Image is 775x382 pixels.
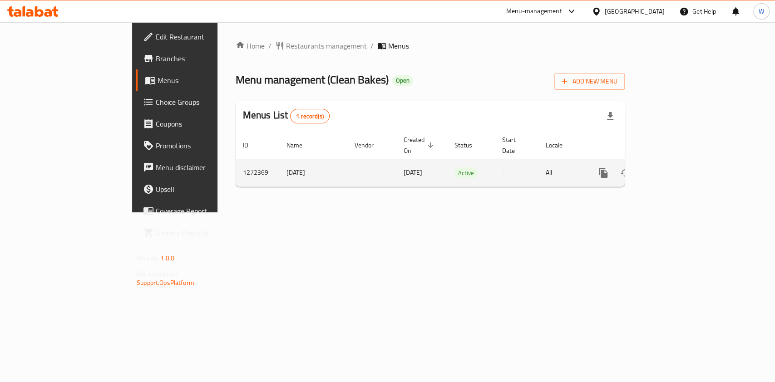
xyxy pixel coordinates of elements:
[392,75,413,86] div: Open
[370,40,374,51] li: /
[538,159,585,186] td: All
[156,227,254,238] span: Grocery Checklist
[388,40,409,51] span: Menus
[236,69,389,90] span: Menu management ( Clean Bakes )
[156,97,254,108] span: Choice Groups
[158,75,254,86] span: Menus
[404,167,422,178] span: [DATE]
[136,69,262,91] a: Menus
[286,40,367,51] span: Restaurants management
[156,184,254,195] span: Upsell
[137,268,178,279] span: Get support on:
[506,6,562,17] div: Menu-management
[291,112,329,121] span: 1 record(s)
[605,6,665,16] div: [GEOGRAPHIC_DATA]
[585,132,687,159] th: Actions
[136,113,262,135] a: Coupons
[136,91,262,113] a: Choice Groups
[156,53,254,64] span: Branches
[136,157,262,178] a: Menu disclaimer
[614,162,636,184] button: Change Status
[136,48,262,69] a: Branches
[156,118,254,129] span: Coupons
[243,108,330,123] h2: Menus List
[236,40,625,51] nav: breadcrumb
[279,159,347,186] td: [DATE]
[759,6,764,16] span: W
[136,222,262,244] a: Grocery Checklist
[502,134,528,156] span: Start Date
[136,178,262,200] a: Upsell
[156,206,254,216] span: Coverage Report
[495,159,538,186] td: -
[290,109,330,123] div: Total records count
[268,40,271,51] li: /
[392,77,413,84] span: Open
[136,26,262,48] a: Edit Restaurant
[562,76,617,87] span: Add New Menu
[546,140,574,151] span: Locale
[454,167,478,178] div: Active
[454,140,484,151] span: Status
[599,105,621,127] div: Export file
[156,162,254,173] span: Menu disclaimer
[243,140,260,151] span: ID
[404,134,436,156] span: Created On
[137,277,194,289] a: Support.OpsPlatform
[156,31,254,42] span: Edit Restaurant
[160,252,174,264] span: 1.0.0
[554,73,625,90] button: Add New Menu
[136,135,262,157] a: Promotions
[355,140,385,151] span: Vendor
[156,140,254,151] span: Promotions
[592,162,614,184] button: more
[286,140,314,151] span: Name
[137,252,159,264] span: Version:
[136,200,262,222] a: Coverage Report
[454,168,478,178] span: Active
[275,40,367,51] a: Restaurants management
[236,132,687,187] table: enhanced table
